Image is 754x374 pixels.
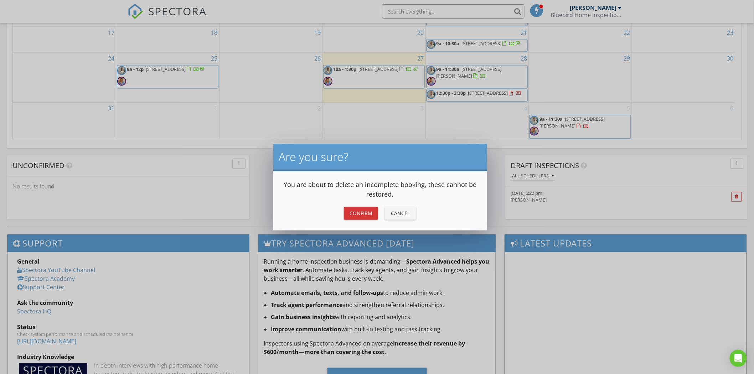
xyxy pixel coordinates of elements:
[279,150,481,164] h2: Are you sure?
[344,207,378,220] button: Confirm
[385,207,416,220] button: Cancel
[391,209,410,217] div: Cancel
[730,350,747,367] div: Open Intercom Messenger
[350,209,372,217] div: Confirm
[282,180,479,199] p: You are about to delete an incomplete booking, these cannot be restored.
